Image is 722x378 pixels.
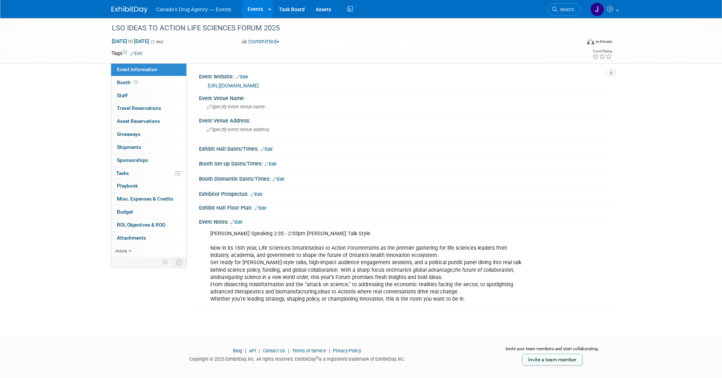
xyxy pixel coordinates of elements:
span: Shipments [117,144,141,150]
span: Search [557,7,574,12]
a: API [249,348,256,353]
span: (1 day) [151,39,164,44]
a: Event Information [111,63,186,76]
a: Asset Reservations [111,115,186,128]
a: Edit [254,206,266,211]
span: Booth [117,80,139,85]
span: | [257,348,262,353]
a: Edit [250,192,262,197]
a: Privacy Policy [333,348,361,353]
div: Copyright © 2025 ExhibitDay, Inc. All rights reserved. ExhibitDay is a registered trademark of Ex... [111,354,484,362]
span: Giveaways [117,131,140,137]
span: Misc. Expenses & Credits [117,196,173,202]
div: Event Rating [592,50,612,53]
i: Ideas to Action [318,289,352,295]
a: Contact Us [263,348,285,353]
a: Attachments [111,232,186,244]
a: Sponsorships [111,154,186,167]
div: Event Format [538,38,613,48]
a: [URL][DOMAIN_NAME] [208,83,259,89]
span: Playbook [117,183,138,189]
a: Shipments [111,141,186,154]
a: Search [548,3,581,16]
span: Sponsorships [117,157,148,163]
button: Committed [239,38,282,46]
i: navigating science in a new world order [219,274,308,280]
span: | [327,348,332,353]
a: Edit [261,147,273,152]
span: Staff [117,93,128,98]
img: Jessica Gerwing [590,3,604,16]
div: Invite your team members and start collaborating: [494,346,611,357]
a: Tasks [111,167,186,180]
a: Edit [265,162,276,167]
div: Booth Set-up Dates/Times: [199,158,611,168]
a: Staff [111,89,186,102]
a: Budget [111,206,186,218]
td: Toggle Event Tabs [172,257,186,267]
span: more [115,248,127,254]
a: Playbook [111,180,186,192]
span: Tasks [116,170,129,176]
a: Terms of Service [292,348,326,353]
span: Asset Reservations [117,118,160,124]
a: Travel Reservations [111,102,186,115]
div: Event Website: [199,71,611,81]
span: Budget [117,209,133,215]
a: Blog [233,348,242,353]
a: Giveaways [111,128,186,141]
i: the future of collaboration [453,267,513,273]
div: LSO IDEAS TO ACTION LIFE SCIENCES FORUM 2025 [109,22,570,35]
a: Edit [273,177,284,182]
div: Event Notes: [199,216,611,226]
a: Edit [231,220,242,225]
span: ROI, Objectives & ROO [117,222,165,228]
a: more [111,245,186,257]
div: Exhibit Hall Dates/Times: [199,143,611,153]
span: Attachments [117,235,146,241]
i: Ideas to Action Forum [312,245,362,251]
img: Format-Inperson.png [587,39,594,44]
div: Booth Dismantle Dates/Times: [199,173,611,183]
a: Booth [111,76,186,89]
div: In-Person [595,39,612,44]
span: to [127,38,134,44]
div: Exhibit Hall Floor Plan: [199,202,611,212]
span: | [286,348,291,353]
a: Edit [130,51,142,56]
td: Personalize Event Tab Strip [159,257,172,267]
span: Booth not reserved yet [132,80,139,85]
i: Ontario’s global advantage [392,267,452,273]
a: Edit [236,74,248,80]
span: Canada's Drug Agency — Events [156,7,231,12]
span: Event Information [117,66,157,72]
a: Misc. Expenses & Credits [111,193,186,205]
div: [PERSON_NAME] Speaking 2:35 - 2:55pm [PERSON_NAME] Talk Style Now in its 16th year, Life Sciences... [205,227,531,306]
span: Travel Reservations [117,105,161,111]
span: [DATE] [DATE] [111,38,149,44]
div: Exhibitor Prospectus: [199,189,611,198]
div: Event Venue Name: [199,93,611,102]
span: Specify event venue address [207,127,269,132]
span: | [243,348,248,353]
img: ExhibitDay [111,6,148,13]
sup: ® [316,356,318,360]
span: Specify event venue name [207,104,265,109]
td: Tags [111,50,142,57]
a: ROI, Objectives & ROO [111,219,186,231]
div: Event Venue Address: [199,115,611,124]
a: Invite a team member [522,354,582,365]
